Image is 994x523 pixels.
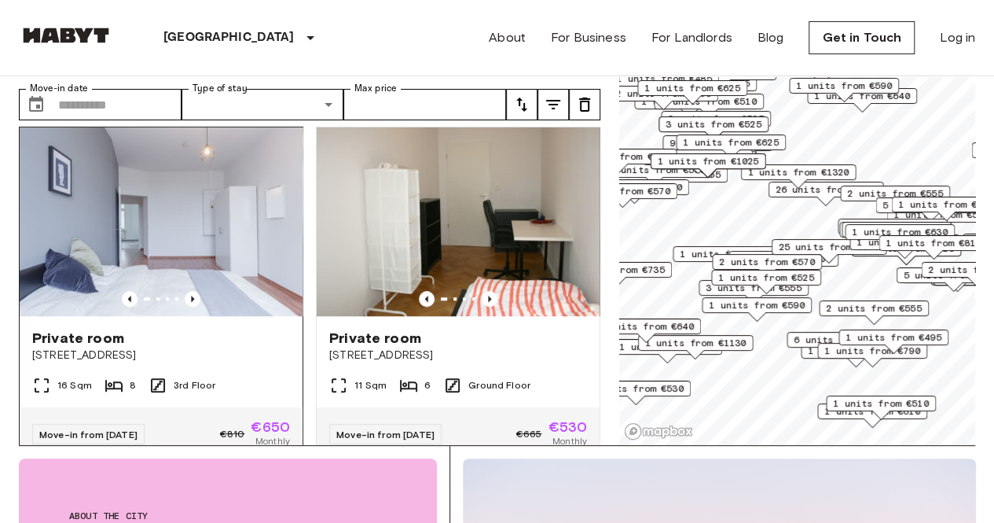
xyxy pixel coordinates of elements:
[20,89,52,120] button: Choose date
[651,153,766,178] div: Map marker
[662,135,772,160] div: Map marker
[796,79,892,93] span: 1 units from €590
[709,298,805,312] span: 1 units from €590
[826,396,936,420] div: Map marker
[838,219,948,243] div: Map marker
[712,254,822,278] div: Map marker
[57,378,92,392] span: 16 Sqm
[819,300,929,325] div: Map marker
[616,72,712,86] span: 1 units from €485
[776,182,877,197] span: 26 units from €530
[817,403,927,428] div: Map marker
[728,251,838,275] div: Map marker
[317,127,600,316] img: Marketing picture of unit DE-01-029-02M
[551,28,626,47] a: For Business
[644,81,740,95] span: 1 units from €625
[174,378,215,392] span: 3rd Floor
[702,297,812,322] div: Map marker
[588,381,684,396] span: 3 units from €530
[840,186,950,210] div: Map marker
[886,236,981,250] span: 1 units from €815
[354,82,397,95] label: Max price
[875,197,985,222] div: Map marker
[814,89,910,103] span: 1 units from €640
[847,186,943,201] span: 2 units from €555
[255,434,290,448] span: Monthly
[940,28,975,47] a: Log in
[838,330,948,354] div: Map marker
[220,427,245,441] span: €810
[711,270,821,294] div: Map marker
[809,21,915,54] a: Get in Touch
[32,329,124,348] span: Private room
[824,344,920,358] span: 1 units from €790
[30,82,88,95] label: Move-in date
[669,136,765,150] span: 9 units from €585
[845,224,955,249] div: Map marker
[329,348,587,363] span: [STREET_ADDRESS]
[651,28,732,47] a: For Landlords
[839,222,949,246] div: Map marker
[185,291,200,307] button: Previous image
[658,154,759,168] span: 1 units from €1025
[787,332,897,356] div: Map marker
[569,263,665,277] span: 1 units from €735
[826,301,922,315] span: 2 units from €555
[845,330,941,344] span: 1 units from €495
[619,340,715,354] span: 1 units from €570
[562,149,677,173] div: Map marker
[842,222,952,246] div: Map marker
[845,219,941,234] span: 2 units from €645
[569,89,600,120] button: tune
[122,291,138,307] button: Previous image
[779,240,880,254] span: 25 units from €575
[624,422,693,440] a: Mapbox logo
[598,319,694,333] span: 1 units from €640
[668,112,764,126] span: 3 units from €525
[789,78,899,102] div: Map marker
[336,429,435,440] span: Move-in from [DATE]
[772,239,887,263] div: Map marker
[661,94,757,109] span: 2 units from €510
[658,116,768,141] div: Map marker
[354,378,387,392] span: 11 Sqm
[794,333,889,347] span: 6 units from €590
[20,127,303,316] img: Marketing picture of unit DE-01-047-01H
[591,319,701,343] div: Map marker
[552,434,587,448] span: Monthly
[638,335,754,359] div: Map marker
[489,28,526,47] a: About
[673,246,783,271] div: Map marker
[468,378,530,392] span: Ground Floor
[735,252,831,266] span: 4 units from €605
[69,509,387,523] span: About the city
[329,329,421,348] span: Private room
[19,28,113,43] img: Habyt
[680,247,776,261] span: 1 units from €725
[833,396,929,411] span: 1 units from €510
[666,117,761,131] span: 3 units from €525
[718,271,814,285] span: 1 units from €525
[683,135,779,149] span: 1 units from €625
[581,381,691,405] div: Map marker
[666,64,776,89] div: Map marker
[757,28,784,47] a: Blog
[661,111,771,135] div: Map marker
[39,429,138,440] span: Move-in from [DATE]
[506,89,537,120] button: tune
[574,184,670,198] span: 1 units from €570
[817,343,927,367] div: Map marker
[849,223,944,237] span: 1 units from €640
[516,427,542,441] span: €665
[645,336,746,350] span: 1 units from €1130
[586,180,682,194] span: 3 units from €690
[32,348,290,363] span: [STREET_ADDRESS]
[852,225,948,239] span: 1 units from €630
[19,127,303,462] a: Marketing picture of unit DE-01-047-01HPrevious imagePrevious imagePrivate room[STREET_ADDRESS]16...
[569,149,670,164] span: 29 units from €570
[878,235,988,260] div: Map marker
[419,291,435,307] button: Previous image
[163,28,295,47] p: [GEOGRAPHIC_DATA]
[882,198,978,212] span: 5 units from €660
[130,378,136,392] span: 8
